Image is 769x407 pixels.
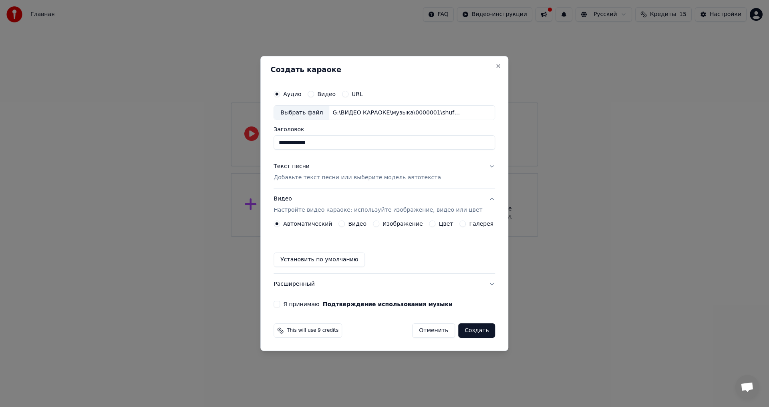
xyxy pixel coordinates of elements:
p: Настройте видео караоке: используйте изображение, видео или цвет [274,206,482,214]
button: Я принимаю [323,301,453,307]
button: Создать [458,323,495,338]
label: Заголовок [274,127,495,132]
div: G:\ВИДЕО КАРАОКЕ\музыка\0000001\shufutinski_1.mp3 [329,109,465,117]
div: Выбрать файл [274,106,329,120]
button: ВидеоНастройте видео караоке: используйте изображение, видео или цвет [274,189,495,221]
div: Видео [274,195,482,215]
label: Видео [348,221,366,227]
h2: Создать караоке [270,66,498,73]
div: ВидеоНастройте видео караоке: используйте изображение, видео или цвет [274,221,495,273]
label: Изображение [382,221,423,227]
p: Добавьте текст песни или выберите модель автотекста [274,174,441,182]
label: Автоматический [283,221,332,227]
span: This will use 9 credits [287,327,338,334]
label: Цвет [439,221,453,227]
button: Расширенный [274,274,495,295]
label: Видео [317,91,336,97]
label: Галерея [469,221,494,227]
label: URL [352,91,363,97]
button: Установить по умолчанию [274,253,365,267]
div: Текст песни [274,163,310,171]
label: Я принимаю [283,301,453,307]
button: Текст песниДобавьте текст песни или выберите модель автотекста [274,156,495,188]
button: Отменить [412,323,455,338]
label: Аудио [283,91,301,97]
